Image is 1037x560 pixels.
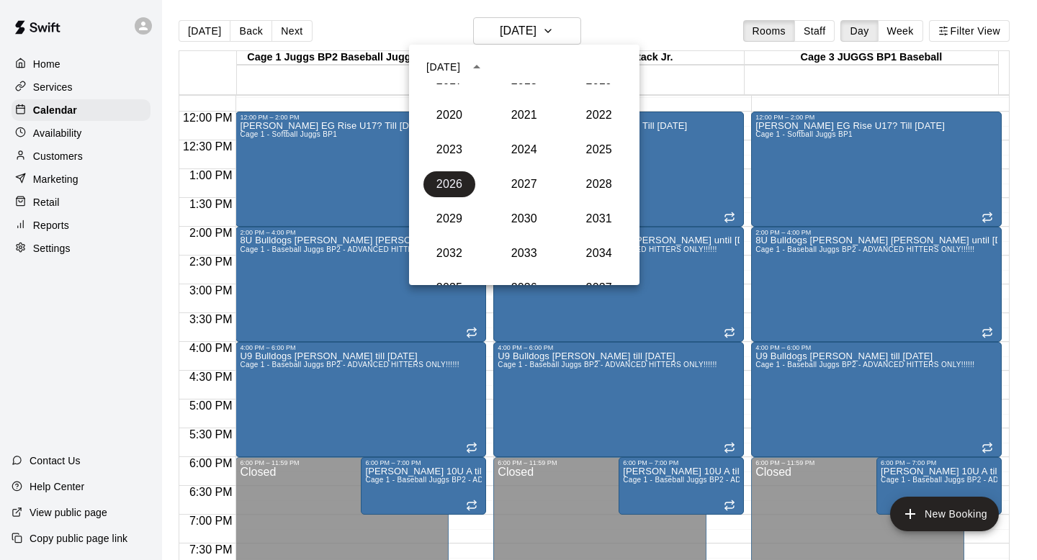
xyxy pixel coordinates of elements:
[423,206,475,232] button: 2029
[426,60,460,75] div: [DATE]
[573,137,625,163] button: 2025
[573,206,625,232] button: 2031
[423,137,475,163] button: 2023
[423,102,475,128] button: 2020
[498,240,550,266] button: 2033
[573,240,625,266] button: 2034
[573,275,625,301] button: 2037
[423,240,475,266] button: 2032
[498,137,550,163] button: 2024
[423,275,475,301] button: 2035
[498,275,550,301] button: 2036
[464,55,489,79] button: year view is open, switch to calendar view
[573,171,625,197] button: 2028
[573,102,625,128] button: 2022
[498,206,550,232] button: 2030
[498,102,550,128] button: 2021
[423,171,475,197] button: 2026
[498,171,550,197] button: 2027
